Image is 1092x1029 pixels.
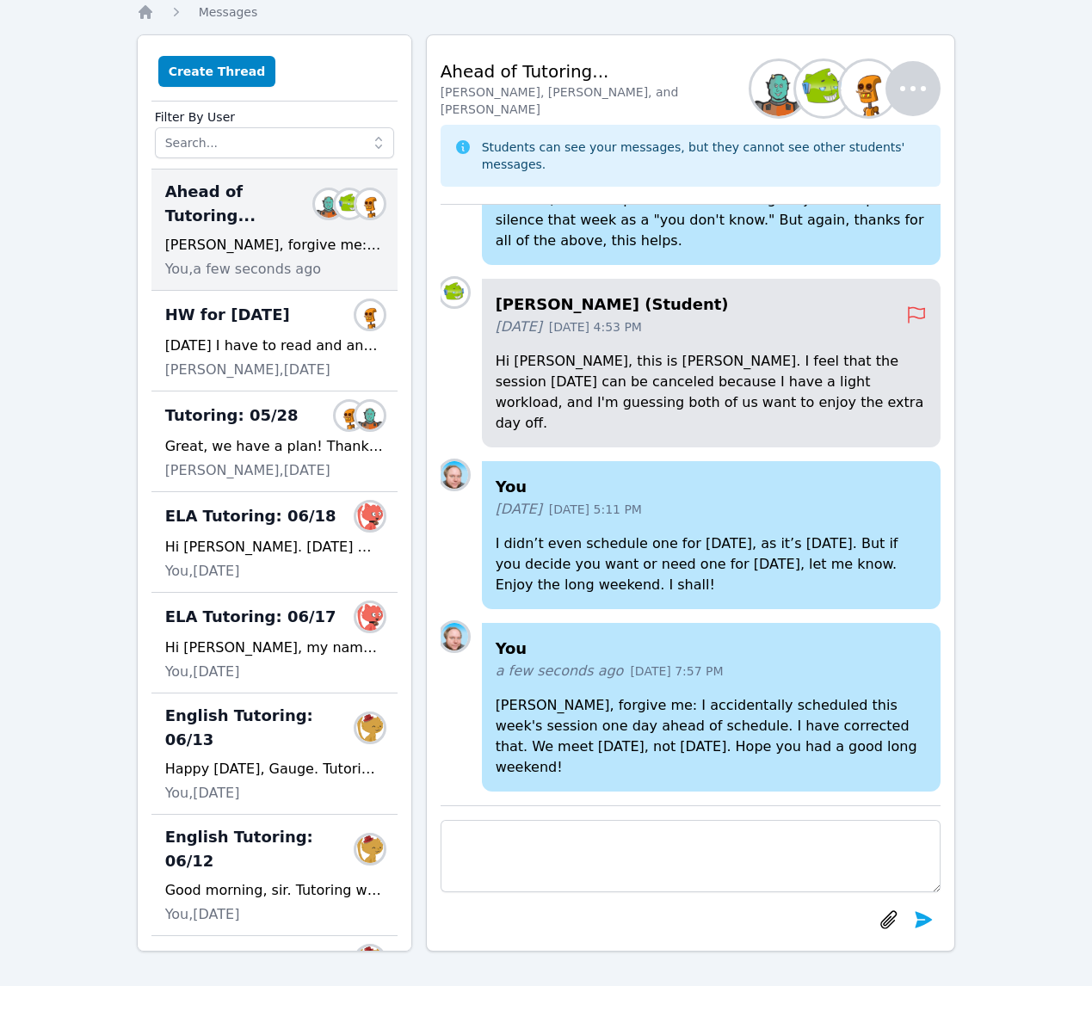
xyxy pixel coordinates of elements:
nav: Breadcrumb [137,3,956,21]
img: Robert Pope [356,603,384,631]
div: HW for [DATE]Nathan Warneck[DATE] I have to read and annotate a short story called “The lottery” ... [151,291,398,391]
span: [PERSON_NAME], [DATE] [165,460,330,481]
p: And FYI - if ever you don't know, or don't have anything to work on, I don't expect advance warni... [496,169,928,251]
h4: You [496,637,928,661]
span: You, [DATE] [165,561,240,582]
div: [DATE] I have to read and annotate a short story called “The lottery” and do some NRI, covering a... [165,336,384,356]
img: Shawn White [441,623,468,650]
img: Robert Pope [356,502,384,530]
img: Nathan Warneck [356,301,384,329]
span: [DATE] [496,499,542,520]
img: Nathan Warneck [336,402,363,429]
div: Hi [PERSON_NAME], my name is [PERSON_NAME] and I am going to be your ELA tutor for the next two w... [165,638,384,658]
div: ELA Tutoring: 06/18Robert PopeHi [PERSON_NAME]. [DATE] marks our second day of tutoring. I am awa... [151,492,398,593]
button: Create Thread [158,56,276,87]
span: You, [DATE] [165,662,240,682]
h2: Ahead of Tutoring... [441,59,762,83]
img: Gauge Dell [356,714,384,742]
div: Students can see your messages, but they cannot see other students' messages. [482,139,928,173]
img: Evan Warneck [441,279,468,306]
div: [PERSON_NAME], forgive me: I accidentally scheduled this week's session one day ahead of schedule... [165,235,384,256]
div: English Tutoring: 06/13Gauge DellHappy [DATE], Gauge. Tutoring is going on again right now. Are y... [151,693,398,815]
div: [PERSON_NAME], [PERSON_NAME], and [PERSON_NAME] [441,83,762,118]
img: Evan Warneck [796,61,851,116]
span: [DATE] 4:53 PM [549,318,642,336]
span: [DATE] [496,317,542,337]
span: ELA Tutoring: 06/18 [165,504,336,528]
div: Ahead of Tutoring...Shelley WarneckEvan WarneckNathan Warneck[PERSON_NAME], forgive me: I acciden... [151,169,398,291]
div: English Tutoring: 06/12Gauge DellGood morning, sir. Tutoring was going on right now. I hope you a... [151,815,398,936]
img: Gauge Dell [356,946,384,974]
button: Shelley WarneckEvan WarneckNathan Warneck [762,61,941,116]
img: Nathan Warneck [356,190,384,218]
img: Gauge Dell [356,835,384,863]
span: [DATE] 5:11 PM [549,501,642,518]
span: Tutoring: 05/28 [165,404,299,428]
img: Shelley Warneck [356,402,384,429]
span: [PERSON_NAME], [DATE] [165,360,330,380]
span: English Tutoring [165,948,307,972]
p: Hi [PERSON_NAME], this is [PERSON_NAME]. I feel that the session [DATE] can be canceled because I... [496,351,928,434]
div: ELA Tutoring: 06/17Robert PopeHi [PERSON_NAME], my name is [PERSON_NAME] and I am going to be you... [151,593,398,693]
span: ELA Tutoring: 06/17 [165,605,336,629]
a: Messages [199,3,258,21]
p: I didn’t even schedule one for [DATE], as it’s [DATE]. But if you decide you want or need one for... [496,533,928,595]
img: Nathan Warneck [841,61,896,116]
h4: You [496,475,928,499]
label: Filter By User [155,102,394,127]
span: English Tutoring: 06/13 [165,704,363,752]
p: [PERSON_NAME], forgive me: I accidentally scheduled this week's session one day ahead of schedule... [496,695,928,778]
img: Shelley Warneck [315,190,342,218]
img: Evan Warneck [336,190,363,218]
h4: [PERSON_NAME] (Student) [496,293,907,317]
img: Shelley Warneck [751,61,806,116]
div: Tutoring: 05/28Nathan WarneckShelley WarneckGreat, we have a plan! Thanks [PERSON_NAME].[PERSON_N... [151,391,398,492]
span: HW for [DATE] [165,303,290,327]
div: Good morning, sir. Tutoring was going on right now. I hope you are well. Are you able to make our... [165,880,384,901]
span: Messages [199,5,258,19]
span: Ahead of Tutoring... [165,180,322,228]
span: English Tutoring: 06/12 [165,825,363,873]
span: a few seconds ago [496,661,624,681]
input: Search... [155,127,394,158]
div: Hi [PERSON_NAME]. [DATE] marks our second day of tutoring. I am awaiting you in the cloud room, s... [165,537,384,558]
img: Shawn White [441,461,468,489]
span: You, [DATE] [165,904,240,925]
div: Great, we have a plan! Thanks [PERSON_NAME]. [165,436,384,457]
span: You, a few seconds ago [165,259,321,280]
div: Happy [DATE], Gauge. Tutoring is going on again right now. Are you able to make it? As always, if... [165,759,384,779]
span: You, [DATE] [165,783,240,804]
span: [DATE] 7:57 PM [630,662,723,680]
